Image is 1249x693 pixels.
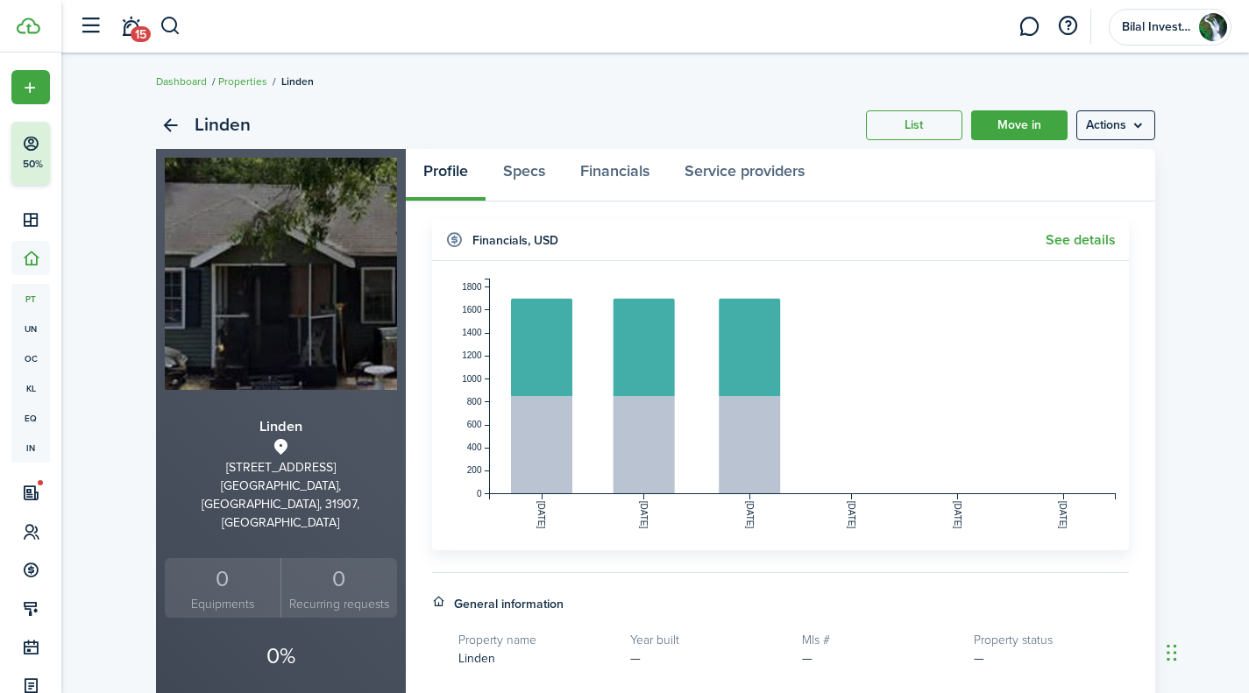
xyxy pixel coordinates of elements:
[11,433,50,463] a: in
[1076,110,1155,140] button: Open menu
[169,562,277,596] div: 0
[458,649,495,668] span: Linden
[156,74,207,89] a: Dashboard
[1199,13,1227,41] img: Bilal Investment Trust
[165,458,397,477] div: [STREET_ADDRESS]
[165,558,281,619] a: 0Equipments
[974,631,1128,649] h5: Property status
[281,74,314,89] span: Linden
[462,305,482,315] tspan: 1600
[11,373,50,403] a: kl
[974,649,984,668] span: —
[744,501,754,529] tspan: [DATE]
[462,282,482,292] tspan: 1800
[458,631,613,649] h5: Property name
[486,149,563,202] a: Specs
[160,11,181,41] button: Search
[630,649,641,668] span: —
[952,501,962,529] tspan: [DATE]
[847,501,856,529] tspan: [DATE]
[22,157,44,172] p: 50%
[280,558,397,619] a: 0 Recurring requests
[466,420,481,429] tspan: 600
[1046,232,1116,248] a: See details
[218,74,267,89] a: Properties
[11,122,157,185] button: 50%
[114,4,147,49] a: Notifications
[462,350,482,360] tspan: 1200
[11,314,50,343] a: un
[17,18,40,34] img: TenantCloud
[11,403,50,433] a: eq
[286,595,393,613] small: Recurring requests
[165,477,397,532] div: [GEOGRAPHIC_DATA], [GEOGRAPHIC_DATA], 31907, [GEOGRAPHIC_DATA]
[563,149,667,202] a: Financials
[639,501,649,529] tspan: [DATE]
[165,416,397,438] h3: Linden
[286,562,393,596] div: 0
[156,110,186,140] a: Back
[667,149,822,202] a: Service providers
[1122,21,1192,33] span: Bilal Investment Trust
[462,374,482,384] tspan: 1000
[476,489,481,499] tspan: 0
[802,631,956,649] h5: Mls #
[11,70,50,104] button: Open menu
[630,631,784,649] h5: Year built
[165,640,397,673] p: 0%
[466,442,481,452] tspan: 400
[1053,11,1082,41] button: Open resource center
[466,397,481,407] tspan: 800
[11,343,50,373] a: oc
[802,649,813,668] span: —
[1167,626,1177,679] div: Drag
[536,501,546,529] tspan: [DATE]
[1058,501,1068,529] tspan: [DATE]
[466,465,481,475] tspan: 200
[462,328,482,337] tspan: 1400
[74,10,107,43] button: Open sidebar
[472,231,558,250] h4: Financials , USD
[169,595,277,613] small: Equipments
[11,284,50,314] a: pt
[131,26,151,42] span: 15
[454,595,564,613] h4: General information
[1161,609,1249,693] iframe: Chat Widget
[165,158,397,390] img: Property avatar
[866,110,962,140] a: List
[195,110,251,140] h2: Linden
[971,110,1068,140] a: Move in
[1012,4,1046,49] a: Messaging
[1076,110,1155,140] menu-btn: Actions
